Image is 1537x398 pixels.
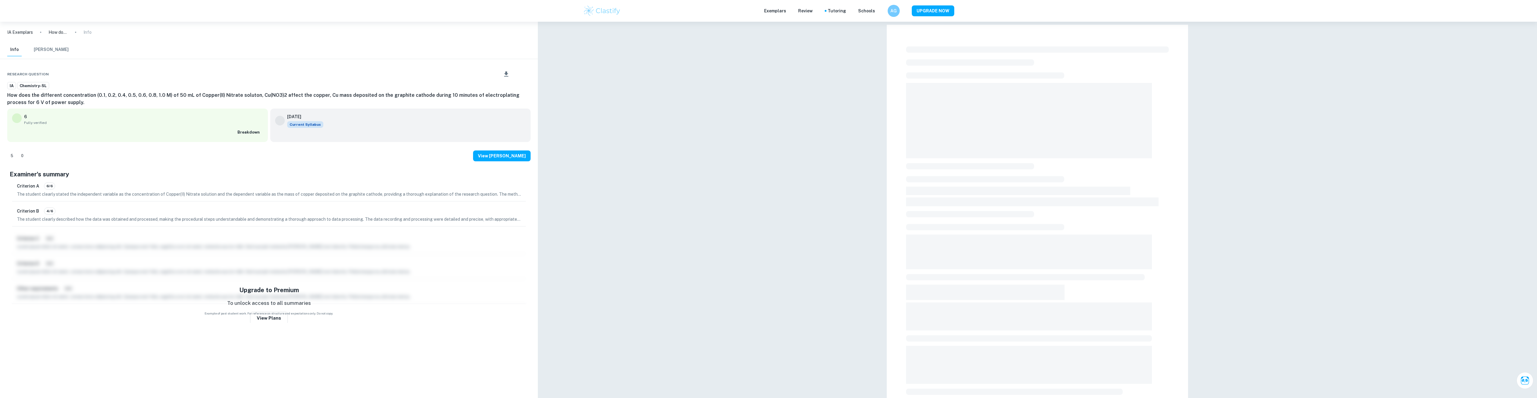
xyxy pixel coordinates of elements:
span: Research question [7,71,49,77]
h5: Upgrade to Premium [239,286,299,295]
p: 6 [24,113,27,120]
button: View [PERSON_NAME] [473,150,531,161]
a: Schools [858,8,875,14]
a: IA Exemplars [7,29,33,36]
span: 4/6 [44,208,55,214]
span: Fully verified [24,120,263,125]
a: IA [7,82,16,90]
span: Chemistry-SL [17,83,49,89]
div: Bookmark [520,71,525,78]
span: 5 [7,153,17,159]
div: Share [488,71,492,78]
span: Example of past student work. For reference on structure and expectations only. Do not copy. [7,311,531,316]
button: UPGRADE NOW [912,5,954,16]
h6: [DATE] [287,113,318,120]
button: Help and Feedback [880,9,883,12]
p: To unlock access to all summaries [227,299,311,307]
h6: Criterion B [17,208,39,214]
span: IA [8,83,16,89]
div: Download [494,66,519,82]
div: Dislike [18,151,27,161]
p: The student clearly described how the data was obtained and processed, making the procedural step... [17,216,521,223]
span: 0 [18,153,27,159]
img: Clastify logo [583,5,621,17]
p: Info [83,29,92,36]
div: This exemplar is based on the current syllabus. Feel free to refer to it for inspiration/ideas wh... [287,121,323,128]
h6: AG [890,8,897,14]
button: View Plans [250,312,288,324]
button: Ask Clai [1517,372,1533,389]
div: Report issue [526,71,531,78]
span: Current Syllabus [287,121,323,128]
p: Exemplars [764,8,786,14]
a: Tutoring [828,8,846,14]
p: How does the different concentration (0.1, 0.2, 0.4, 0.5, 0.6, 0.8, 1.0 M) of 50 mL of Copper(II)... [49,29,68,36]
h6: How does the different concentration (0.1, 0.2, 0.4, 0.5, 0.6, 0.8, 1.0 M) of 50 mL of Copper(II)... [7,92,531,106]
div: Like [7,151,17,161]
button: [PERSON_NAME] [34,43,69,56]
button: Info [7,43,22,56]
p: Review [798,8,813,14]
span: 6/6 [44,183,55,189]
h6: Criterion A [17,183,39,189]
h5: Examiner's summary [10,170,528,179]
a: Chemistry-SL [17,82,49,90]
button: AG [888,5,900,17]
button: Breakdown [236,128,263,137]
p: The student clearly stated the independent variable as the concentration of Copper(II) Nitrate so... [17,191,521,197]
